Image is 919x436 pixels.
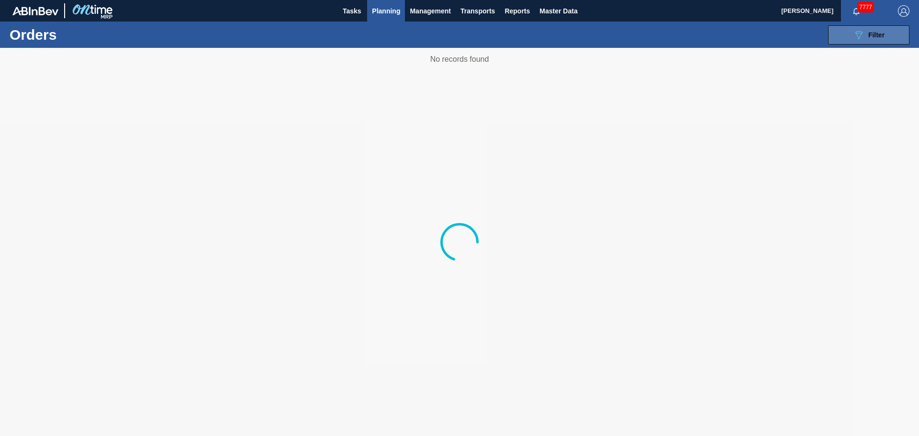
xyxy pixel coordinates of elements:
[898,5,909,17] img: Logout
[828,25,909,45] button: Filter
[504,5,530,17] span: Reports
[10,29,153,40] h1: Orders
[341,5,362,17] span: Tasks
[841,4,872,18] button: Notifications
[460,5,495,17] span: Transports
[12,7,58,15] img: TNhmsLtSVTkK8tSr43FrP2fwEKptu5GPRR3wAAAABJRU5ErkJggg==
[372,5,400,17] span: Planning
[410,5,451,17] span: Management
[857,2,874,12] span: 7777
[868,31,885,39] span: Filter
[539,5,577,17] span: Master Data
